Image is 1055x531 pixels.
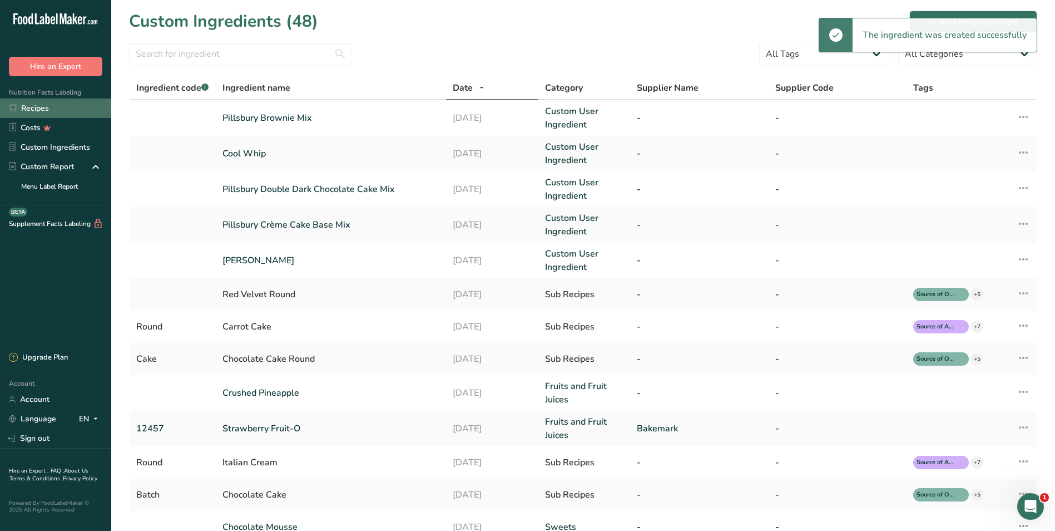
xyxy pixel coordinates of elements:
[453,218,532,232] a: [DATE]
[545,81,583,95] span: Category
[637,147,761,160] a: -
[136,422,209,435] a: 12457
[775,386,900,400] a: -
[79,412,102,426] div: EN
[136,352,209,366] div: Cake
[136,488,209,501] div: Batch
[545,320,624,333] div: Sub Recipes
[9,500,102,513] div: Powered By FoodLabelMaker © 2025 All Rights Reserved
[545,456,624,469] div: Sub Recipes
[545,140,624,167] a: Custom User Ingredient
[917,290,955,299] span: Source of Omega 3
[971,288,983,301] div: +5
[775,147,900,160] a: -
[129,9,318,34] h1: Custom Ingredients (48)
[222,456,439,469] div: Italian Cream
[917,490,955,500] span: Source of Omega 3
[453,352,532,366] div: [DATE]
[775,254,900,267] a: -
[775,81,834,95] span: Supplier Code
[637,422,761,435] a: Bakemark
[853,18,1037,52] div: The ingredient was created successfully
[775,352,900,366] div: -
[775,456,900,469] div: -
[222,183,439,196] a: Pillsbury Double Dark Chocolate Cake Mix
[637,254,761,267] a: -
[453,81,473,95] span: Date
[136,320,209,333] div: Round
[9,409,56,429] a: Language
[917,322,955,332] span: Source of Antioxidants
[453,386,532,400] a: [DATE]
[775,218,900,232] a: -
[775,320,900,333] div: -
[545,380,624,406] a: Fruits and Fruit Juices
[971,456,983,469] div: +7
[222,422,439,435] a: Strawberry Fruit-O
[971,489,983,501] div: +5
[222,386,439,400] a: Crushed Pineapple
[9,161,74,173] div: Custom Report
[9,352,68,363] div: Upgrade Plan
[222,111,439,125] a: Pillsbury Brownie Mix
[917,458,955,468] span: Source of Antioxidants
[775,488,900,501] div: -
[637,111,761,125] a: -
[9,475,63,483] a: Terms & Conditions .
[637,81,699,95] span: Supplier Name
[637,218,761,232] a: -
[637,456,761,469] div: -
[971,353,983,365] div: +5
[1017,493,1044,520] iframe: Intercom live chat
[63,475,97,483] a: Privacy Policy
[136,456,209,469] div: Round
[775,111,900,125] a: -
[909,11,1037,33] button: Add new ingredient
[453,183,532,196] a: [DATE]
[222,254,439,267] a: [PERSON_NAME]
[545,352,624,366] div: Sub Recipes
[637,288,761,301] div: -
[971,321,983,333] div: +7
[9,208,27,217] div: BETA
[129,43,351,65] input: Search for ingredient
[775,422,900,435] a: -
[51,467,64,475] a: FAQ .
[928,15,1019,28] div: Add new ingredient
[453,320,532,333] div: [DATE]
[136,82,209,94] span: Ingredient code
[545,176,624,203] a: Custom User Ingredient
[222,320,439,333] div: Carrot Cake
[453,422,532,435] a: [DATE]
[453,111,532,125] a: [DATE]
[545,415,624,442] a: Fruits and Fruit Juices
[637,386,761,400] a: -
[775,183,900,196] a: -
[545,212,624,238] a: Custom User Ingredient
[1040,493,1049,502] span: 1
[545,488,624,501] div: Sub Recipes
[453,254,532,267] a: [DATE]
[222,218,439,232] a: Pillsbury Crème Cake Base Mix
[222,147,439,160] a: Cool Whip
[637,183,761,196] a: -
[453,147,532,160] a: [DATE]
[545,247,624,274] a: Custom User Ingredient
[775,288,900,301] div: -
[453,288,532,301] div: [DATE]
[637,352,761,366] div: -
[9,57,102,76] button: Hire an Expert
[222,81,290,95] span: Ingredient name
[222,488,439,501] div: Chocolate Cake
[9,467,48,475] a: Hire an Expert .
[913,81,933,95] span: Tags
[9,467,88,483] a: About Us .
[222,352,439,366] div: Chocolate Cake Round
[453,456,532,469] div: [DATE]
[545,288,624,301] div: Sub Recipes
[637,320,761,333] div: -
[917,355,955,364] span: Source of Omega 3
[222,288,439,301] div: Red Velvet Round
[637,488,761,501] div: -
[545,105,624,131] a: Custom User Ingredient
